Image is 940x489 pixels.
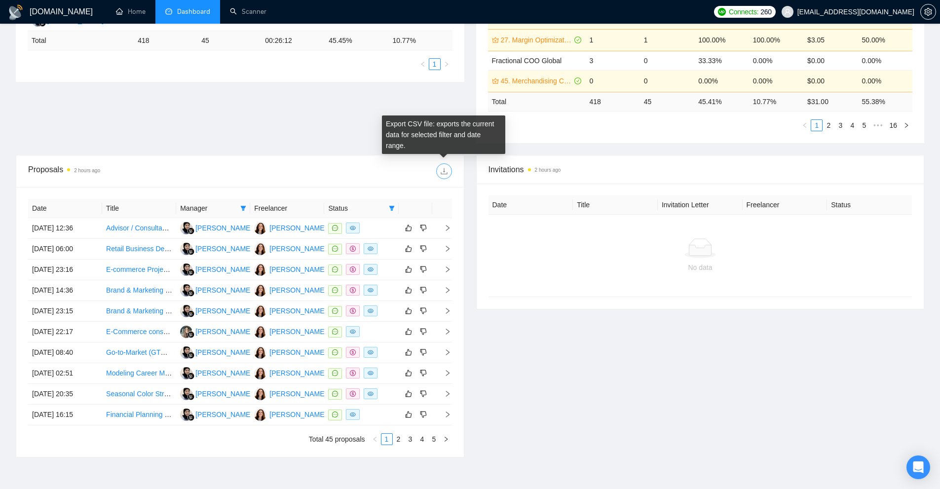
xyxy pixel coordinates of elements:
span: Fractional COO Global [492,57,562,65]
button: like [403,388,414,400]
span: dislike [420,245,427,253]
span: message [332,287,338,293]
div: [PERSON_NAME] [269,305,326,316]
td: $ 31.00 [803,92,858,111]
span: right [436,307,451,314]
td: 33.33% [694,51,749,70]
a: 5 [859,120,869,131]
span: right [436,245,451,252]
span: eye [350,329,356,335]
button: dislike [417,263,429,275]
a: 1 [811,120,822,131]
div: [PERSON_NAME] [269,409,326,420]
span: dollar [350,370,356,376]
td: $0.00 [803,70,858,92]
a: Advisor / Consultant for Collaboration with Japanese Maker (Domestic E-Commerce Sales Strategy) [106,224,413,232]
div: [PERSON_NAME] [269,326,326,337]
span: dollar [350,287,356,293]
span: like [405,245,412,253]
li: 16 [886,119,901,131]
a: 4 [417,434,428,445]
span: right [436,349,451,356]
span: dollar [350,391,356,397]
span: right [436,287,451,294]
td: Total [488,92,586,111]
a: 3 [835,120,846,131]
td: Seasonal Color Strategist for Men's Apparel Brand [102,384,176,405]
span: like [405,265,412,273]
span: right [436,225,451,231]
a: Go-to-Market (GTM) Manager - U.S. Growth Team Leader [106,348,284,356]
img: JM [254,222,266,234]
td: 0.00% [749,70,803,92]
time: 2 hours ago [535,167,561,173]
div: [PERSON_NAME] [195,223,252,233]
td: 10.77 % [749,92,803,111]
span: message [332,246,338,252]
img: gigradar-bm.png [188,290,194,297]
th: Title [573,195,658,215]
span: eye [368,349,374,355]
button: dislike [417,284,429,296]
span: like [405,348,412,356]
a: 45. Merchandising Consulting + Assortment expert - US only [501,75,573,86]
th: Freelancer [250,199,324,218]
a: JM[PERSON_NAME] [254,348,326,356]
a: IH[PERSON_NAME] [180,265,252,273]
a: IH[PERSON_NAME] [180,306,252,314]
button: right [441,58,452,70]
td: [DATE] 20:35 [28,384,102,405]
td: [DATE] 02:51 [28,363,102,384]
a: 4 [847,120,858,131]
span: user [784,8,791,15]
span: eye [350,225,356,231]
td: Go-to-Market (GTM) Manager - U.S. Growth Team Leader [102,342,176,363]
span: Dashboard [177,7,210,16]
td: 0.00% [858,51,912,70]
a: JM[PERSON_NAME] [254,410,326,418]
img: gigradar-bm.png [188,248,194,255]
td: 100.00% [749,29,803,51]
span: like [405,390,412,398]
td: E-Commerce consultant to launch Shopify + Printful store for lifestyle apparel brand. [102,322,176,342]
span: dislike [420,286,427,294]
a: IH[PERSON_NAME] [180,369,252,376]
span: eye [368,287,374,293]
td: Advisor / Consultant for Collaboration with Japanese Maker (Domestic E-Commerce Sales Strategy) [102,218,176,239]
img: JM [254,346,266,359]
button: right [901,119,912,131]
a: IH[PERSON_NAME] [180,224,252,231]
td: 45 [640,92,694,111]
button: like [403,367,414,379]
th: Manager [176,199,250,218]
div: [PERSON_NAME] [195,285,252,296]
button: download [436,163,452,179]
li: Total 45 proposals [309,433,365,445]
td: [DATE] 06:00 [28,239,102,260]
td: Brand & Marketing Strategist for Software Consultancy [102,301,176,322]
div: [PERSON_NAME] [195,368,252,378]
a: JM[PERSON_NAME] [254,286,326,294]
span: right [436,411,451,418]
span: message [332,329,338,335]
span: right [436,328,451,335]
button: dislike [417,409,429,420]
a: Retail Business Development Expert – Get Our Product Into Major Retail Stores [106,245,350,253]
td: 1 [585,29,639,51]
a: JM[PERSON_NAME] [254,369,326,376]
span: right [443,436,449,442]
span: eye [368,246,374,252]
td: 418 [134,31,197,50]
li: 4 [846,119,858,131]
td: [DATE] 22:17 [28,322,102,342]
span: Connects: [729,6,758,17]
img: JM [254,367,266,379]
span: like [405,369,412,377]
img: gigradar-bm.png [188,269,194,276]
li: Next 5 Pages [870,119,886,131]
a: 2 [823,120,834,131]
span: dislike [420,265,427,273]
div: [PERSON_NAME] [269,368,326,378]
li: 5 [428,433,440,445]
td: 45.45 % [325,31,388,50]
